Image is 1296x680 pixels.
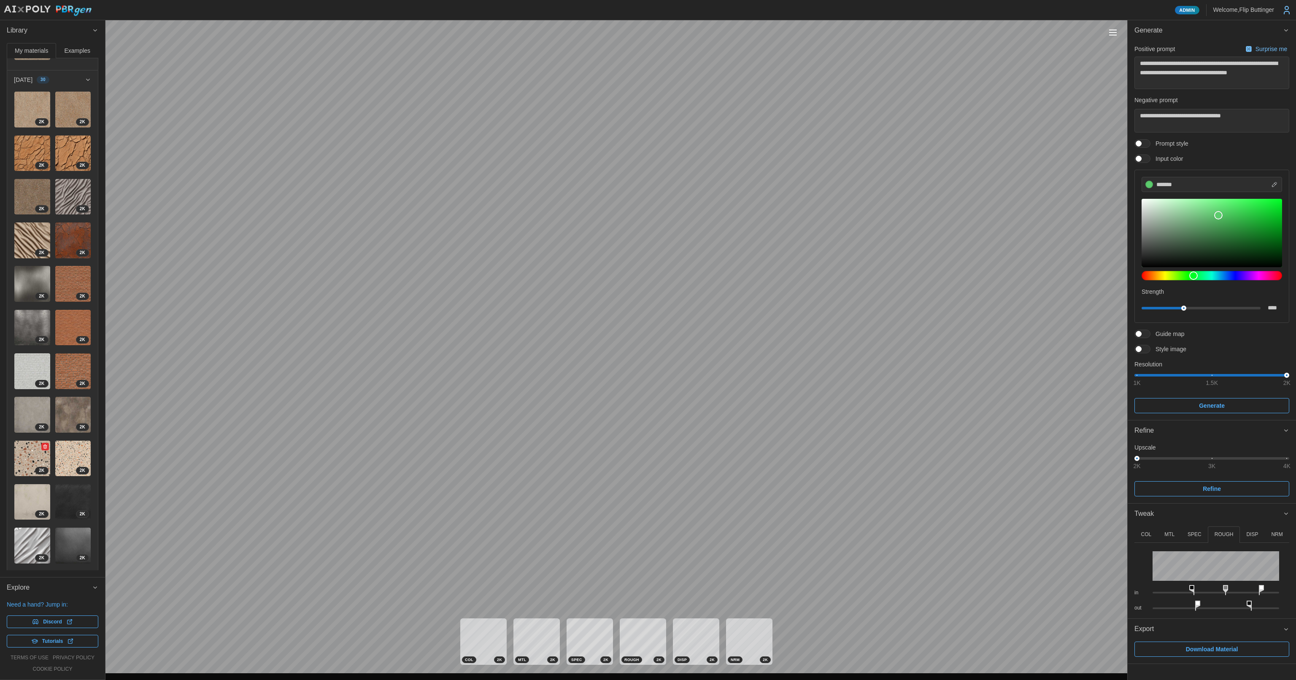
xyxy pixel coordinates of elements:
span: 30 [40,76,46,83]
a: Mmjp5My6CQdL6Zas5D5A2K [55,527,92,564]
span: SPEC [571,657,582,663]
a: v83033tR3HCkV7rc7DLW2K [14,179,51,215]
p: COL [1141,531,1151,538]
span: Prompt style [1150,139,1188,148]
button: Refine [1128,420,1296,441]
p: Upscale [1134,443,1289,452]
img: AIxPoly PBRgen [3,5,92,16]
span: 2 K [39,293,44,300]
span: 2 K [80,293,85,300]
p: Positive prompt [1134,45,1175,53]
button: Generate [1134,398,1289,413]
p: Need a hand? Jump in: [7,600,98,609]
a: ydvmgAzKI9l6IvPnzAeM2K [55,135,92,172]
span: Style image [1150,345,1186,353]
a: oUjZSAtMz0C5iUQajZ0C2K [14,527,51,564]
span: 2 K [80,555,85,561]
span: 2 K [80,511,85,517]
img: zpoIjMN0cipXck6NYcsH [55,441,91,477]
p: [DATE] [14,76,32,84]
img: qarfFL9eun1PwEu6Lcoi [55,353,91,389]
a: v8lsNT8vo1BmEw9tGNnk2K [14,222,51,259]
span: 2 K [39,119,44,125]
a: cmkaU7xD4bAtJWrTx7JM2K [55,309,92,346]
a: zpoIjMN0cipXck6NYcsH2K [55,440,92,477]
button: Download Material [1134,642,1289,657]
span: 2 K [80,467,85,474]
span: Refine [1203,482,1221,496]
span: 2 K [550,657,555,663]
span: 2 K [80,336,85,343]
a: qarfFL9eun1PwEu6Lcoi2K [55,353,92,390]
span: 2 K [39,511,44,517]
div: Refine [1128,441,1296,503]
p: ROUGH [1215,531,1234,538]
p: SPEC [1188,531,1201,538]
img: ydvmgAzKI9l6IvPnzAeM [55,135,91,171]
span: 2 K [603,657,608,663]
img: qhI0Gih9jRRTg8SIeXvm [55,92,91,127]
button: [DATE]30 [7,70,98,89]
button: Refine [1134,481,1289,496]
img: v83033tR3HCkV7rc7DLW [14,179,50,215]
a: privacy policy [53,654,94,661]
a: 9HedwwexbPuqtdC0kaeJ2K [55,265,92,302]
span: Discord [43,616,62,628]
div: Tweak [1128,524,1296,618]
a: xqYxXsvVzQKl0K7myYfU2K [14,484,51,520]
a: YO9Pbb1eUJxZ8nOqtzAe2K [14,353,51,390]
a: 7i3bBeLbffEiJ8NjADn92K [14,91,51,128]
button: Tweak [1128,504,1296,524]
img: cmkaU7xD4bAtJWrTx7JM [55,310,91,346]
span: 2 K [80,424,85,431]
img: poUIGH1upvQt6dxmL0NU [55,222,91,258]
p: Resolution [1134,360,1289,368]
p: DISP [1246,531,1258,538]
button: Export [1128,619,1296,639]
span: Admin [1179,6,1195,14]
a: PzFBrc3BY1V8X443wn2t2K [14,440,51,477]
img: FzOV6E0Rvq5i3BrnrwCy [55,179,91,215]
span: COL [465,657,473,663]
img: PzFBrc3BY1V8X443wn2t [14,441,50,477]
span: Download Material [1186,642,1238,656]
img: fb1qmRufvMWy35GOh6pl [14,135,50,171]
div: Refine [1134,425,1283,436]
a: Ph92YSvYHmuN6P6Yy1np2K [55,396,92,433]
span: 2 K [39,424,44,431]
img: RIjlFjRC7OyOcvcdJw2U [14,397,50,433]
img: xqYxXsvVzQKl0K7myYfU [14,484,50,520]
span: 2 K [80,380,85,387]
div: Generate [1128,41,1296,420]
span: Generate [1134,20,1283,41]
span: 2 K [39,336,44,343]
span: 2 K [80,206,85,212]
div: Export [1128,639,1296,664]
span: Export [1134,619,1283,639]
img: q0qH5U6gtzP9TKFabiBN [14,266,50,302]
p: Welcome, Flip Buttinger [1213,5,1274,14]
span: My materials [15,48,48,54]
img: 7i3bBeLbffEiJ8NjADn9 [14,92,50,127]
span: Explore [7,577,92,598]
p: NRM [1271,531,1282,538]
span: 2 K [39,467,44,474]
p: Surprise me [1255,45,1289,53]
a: cookie policy [32,666,72,673]
span: Tutorials [42,635,63,647]
span: Input color [1150,154,1183,163]
a: BcseKc1U7C6x2z1JO3Ad2K [55,484,92,520]
span: MTL [518,657,526,663]
img: v8lsNT8vo1BmEw9tGNnk [14,222,50,258]
span: 2 K [39,555,44,561]
span: Examples [65,48,90,54]
a: Discord [7,615,98,628]
span: 2 K [80,119,85,125]
span: NRM [731,657,740,663]
p: out [1134,604,1146,612]
button: Surprise me [1243,43,1289,55]
span: 2 K [80,162,85,169]
button: Toggle viewport controls [1107,27,1119,38]
span: Generate [1199,398,1225,413]
a: terms of use [11,654,49,661]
